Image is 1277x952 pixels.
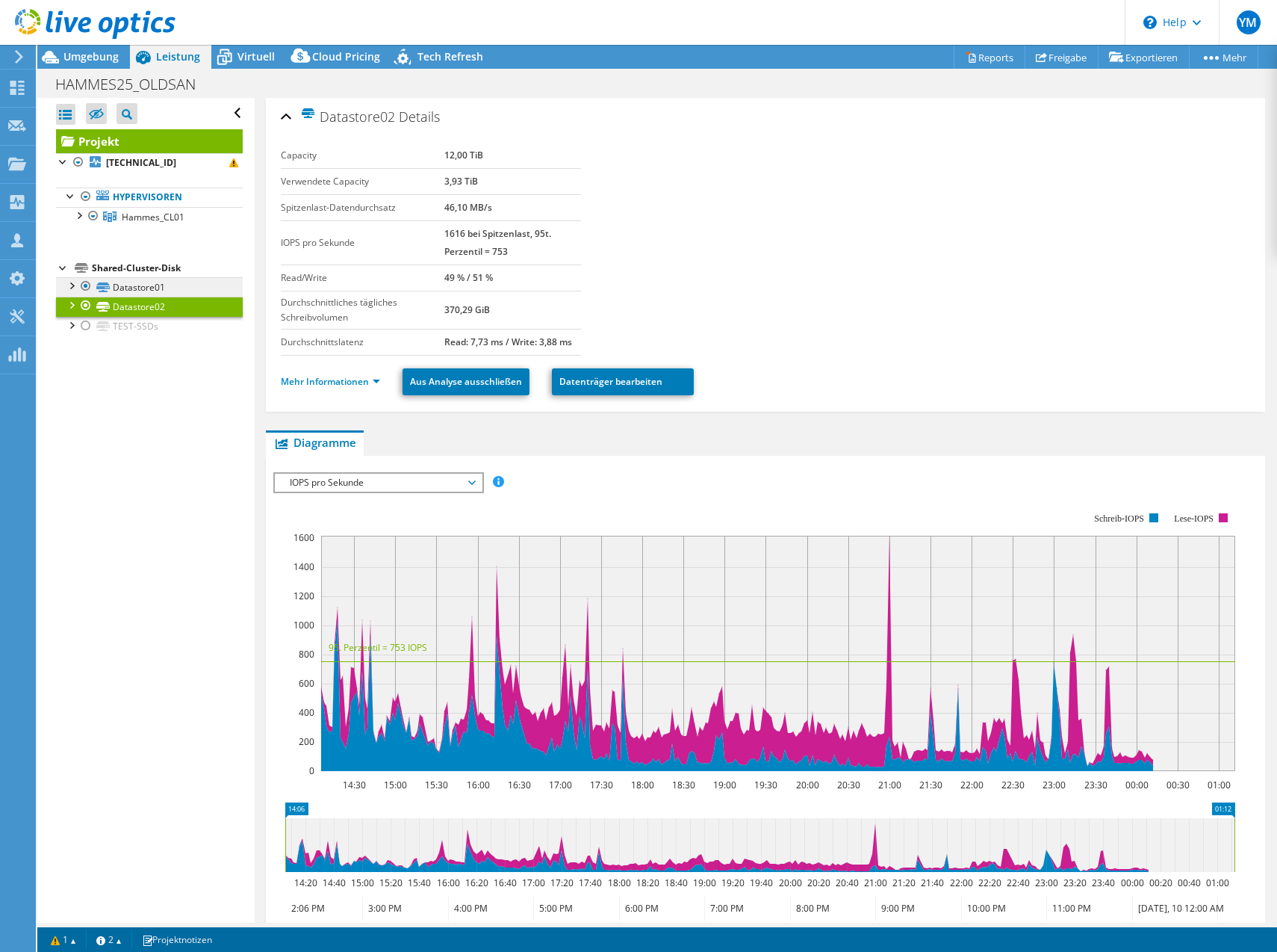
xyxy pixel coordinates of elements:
b: 49 % / 51 % [444,271,493,284]
text: 21:40 [920,877,943,889]
label: Verwendete Capacity [281,174,444,189]
text: 23:00 [1034,877,1057,889]
text: 22:00 [949,877,972,889]
text: Lese-IOPS [1174,513,1214,524]
text: 16:00 [436,877,459,889]
text: 19:00 [712,779,736,791]
label: IOPS pro Sekunde [281,235,444,250]
text: 19:00 [692,877,715,889]
b: 12,00 TiB [444,149,483,161]
text: 200 [299,735,314,748]
label: Spitzenlast-Datendurchsatz [281,200,444,215]
text: 17:00 [521,877,544,889]
text: 18:20 [636,877,659,889]
a: Datastore02 [56,297,243,316]
text: 14:20 [293,877,317,889]
a: Projektnotizen [131,930,223,949]
text: 21:20 [892,877,915,889]
b: [TECHNICAL_ID] [106,156,176,169]
b: 1616 bei Spitzenlast, 95t. Perzentil = 753 [444,227,551,258]
b: Read: 7,73 ms / Write: 3,88 ms [444,336,572,348]
span: Hammes_CL01 [122,211,184,223]
text: Schreib-IOPS [1094,513,1144,524]
a: Datenträger bearbeiten [552,368,694,395]
a: Mehr [1189,46,1258,69]
span: Details [399,108,440,126]
text: 400 [299,706,314,719]
text: 18:30 [671,779,695,791]
text: 15:20 [379,877,402,889]
a: Hypervisoren [56,188,243,207]
text: 22:00 [960,779,983,791]
span: Umgebung [63,49,119,64]
b: 46,10 MB/s [444,201,492,214]
span: Leistung [156,49,200,64]
b: 3,93 TiB [444,175,478,188]
text: 21:30 [919,779,942,791]
a: Reports [954,46,1025,69]
text: 15:00 [383,779,406,791]
text: 19:40 [749,877,772,889]
text: 15:30 [424,779,447,791]
text: 14:30 [342,779,365,791]
a: Projekt [56,129,243,153]
text: 1000 [293,619,314,631]
span: Tech Refresh [417,49,483,64]
text: 00:40 [1177,877,1200,889]
text: 1600 [293,531,314,544]
text: 95. Perzentil = 753 IOPS [329,641,427,654]
a: Freigabe [1025,46,1099,69]
text: 19:20 [721,877,744,889]
text: 800 [299,648,314,661]
text: 14:40 [322,877,345,889]
text: 17:40 [578,877,601,889]
span: Diagramme [273,435,356,450]
a: Hammes_CL01 [56,207,243,226]
text: 18:00 [630,779,653,791]
text: 0 [309,764,314,777]
text: 20:20 [807,877,830,889]
text: 22:30 [1001,779,1024,791]
label: Durchschnittslatenz [281,335,444,350]
text: 23:30 [1084,779,1107,791]
text: 1400 [293,560,314,573]
text: 00:30 [1166,779,1189,791]
text: 20:40 [835,877,858,889]
text: 18:40 [664,877,687,889]
text: 20:30 [836,779,860,791]
text: 15:00 [350,877,373,889]
text: 01:00 [1207,779,1230,791]
label: Capacity [281,148,444,163]
text: 17:00 [548,779,571,791]
a: 1 [40,930,87,949]
div: Shared-Cluster-Disk [92,259,243,277]
a: 2 [86,930,132,949]
text: 00:00 [1120,877,1143,889]
text: 19:30 [754,779,777,791]
span: Cloud Pricing [312,49,380,64]
text: 20:00 [795,779,818,791]
text: 16:00 [466,779,489,791]
a: Mehr Informationen [281,375,380,388]
label: Durchschnittliches tägliches Schreibvolumen [281,295,444,325]
span: YM [1237,10,1261,34]
text: 23:40 [1091,877,1114,889]
text: 17:20 [550,877,573,889]
text: 16:20 [464,877,488,889]
span: Virtuell [237,49,275,64]
text: 17:30 [589,779,612,791]
a: [TECHNICAL_ID] [56,153,243,173]
text: 21:00 [877,779,901,791]
a: TEST-SSDs [56,317,243,336]
a: Datastore01 [56,277,243,297]
b: 370,29 GiB [444,303,490,316]
text: 18:00 [607,877,630,889]
svg: \n [1143,16,1157,29]
text: 16:40 [493,877,516,889]
h1: HAMMES25_OLDSAN [49,76,219,93]
text: 22:40 [1006,877,1029,889]
text: 600 [299,677,314,690]
text: 00:20 [1149,877,1172,889]
a: Exportieren [1098,46,1190,69]
text: 1200 [293,590,314,602]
